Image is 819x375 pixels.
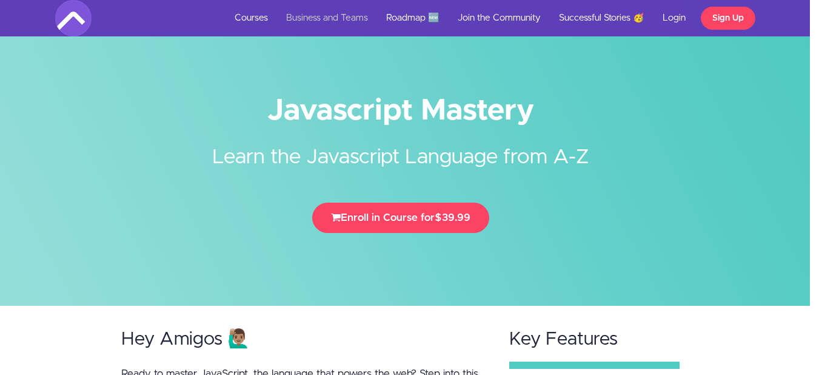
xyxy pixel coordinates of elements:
button: Enroll in Course for$39.99 [312,203,489,233]
h2: Learn the Javascript Language from A-Z [173,124,628,172]
span: $39.99 [435,212,470,223]
h2: Hey Amigos 🙋🏽‍♂️ [121,329,486,350]
h1: Javascript Mastery [55,97,746,124]
h2: Key Features [509,329,680,350]
a: Sign Up [701,7,755,30]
